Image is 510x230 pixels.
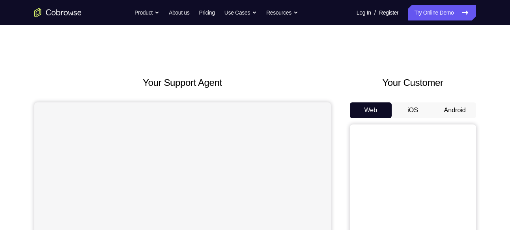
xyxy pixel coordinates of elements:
[135,5,159,20] button: Product
[224,5,257,20] button: Use Cases
[374,8,376,17] span: /
[34,76,331,90] h2: Your Support Agent
[392,102,434,118] button: iOS
[169,5,189,20] a: About us
[266,5,298,20] button: Resources
[434,102,476,118] button: Android
[350,102,392,118] button: Web
[357,5,371,20] a: Log In
[379,5,398,20] a: Register
[408,5,476,20] a: Try Online Demo
[350,76,476,90] h2: Your Customer
[34,8,82,17] a: Go to the home page
[199,5,215,20] a: Pricing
